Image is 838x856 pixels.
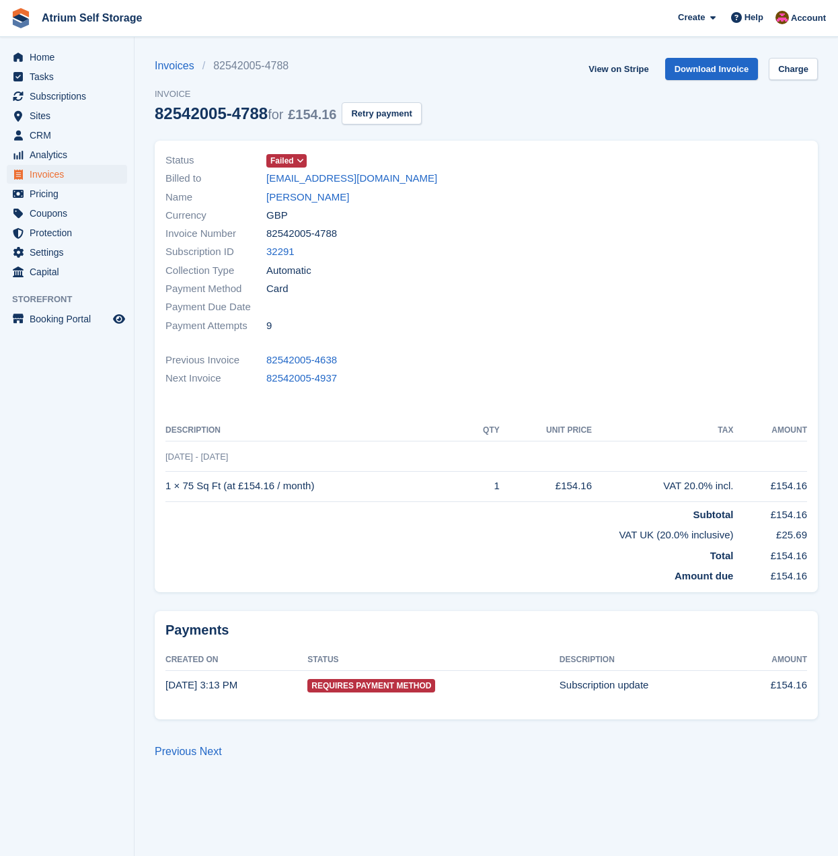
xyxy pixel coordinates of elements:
h2: Payments [165,622,807,639]
strong: Amount due [675,570,734,581]
span: Coupons [30,204,110,223]
span: Automatic [266,263,311,279]
span: Account [791,11,826,25]
th: Unit Price [500,420,592,441]
a: menu [7,87,127,106]
span: Invoice Number [165,226,266,242]
td: 1 [466,471,500,501]
span: Requires Payment Method [307,679,435,692]
button: Retry payment [342,102,421,124]
th: Status [307,649,559,671]
a: Previous [155,746,196,757]
th: Tax [592,420,733,441]
a: 82542005-4638 [266,353,337,368]
a: menu [7,126,127,145]
nav: breadcrumbs [155,58,422,74]
a: Failed [266,153,307,168]
span: Tasks [30,67,110,86]
img: stora-icon-8386f47178a22dfd0bd8f6a31ec36ba5ce8667c1dd55bd0f319d3a0aa187defe.svg [11,8,31,28]
span: Help [745,11,763,24]
th: Description [560,649,735,671]
span: Pricing [30,184,110,203]
span: Settings [30,243,110,262]
span: £154.16 [288,107,336,122]
a: Preview store [111,311,127,327]
span: [DATE] - [DATE] [165,452,228,462]
a: menu [7,204,127,223]
div: VAT 20.0% incl. [592,478,733,494]
a: menu [7,262,127,281]
th: Amount [735,649,807,671]
div: 82542005-4788 [155,104,336,122]
span: Capital [30,262,110,281]
span: Storefront [12,293,134,306]
span: GBP [266,208,288,223]
td: 1 × 75 Sq Ft (at £154.16 / month) [165,471,466,501]
strong: Subtotal [693,509,733,520]
span: 82542005-4788 [266,226,337,242]
span: Create [678,11,705,24]
td: £154.16 [500,471,592,501]
span: Currency [165,208,266,223]
td: VAT UK (20.0% inclusive) [165,522,733,543]
span: Payment Method [165,281,266,297]
span: Payment Attempts [165,318,266,334]
td: £154.16 [733,543,807,564]
td: Subscription update [560,670,735,700]
span: Subscriptions [30,87,110,106]
a: menu [7,243,127,262]
td: £154.16 [733,471,807,501]
span: Invoice [155,87,422,101]
span: Collection Type [165,263,266,279]
span: Booking Portal [30,310,110,328]
a: menu [7,310,127,328]
span: Home [30,48,110,67]
span: Protection [30,223,110,242]
td: £154.16 [733,501,807,522]
a: menu [7,165,127,184]
a: menu [7,184,127,203]
th: Created On [165,649,307,671]
a: View on Stripe [583,58,654,80]
span: Failed [270,155,294,167]
span: Previous Invoice [165,353,266,368]
span: Name [165,190,266,205]
th: Amount [733,420,807,441]
a: menu [7,67,127,86]
strong: Total [710,550,734,561]
span: Next Invoice [165,371,266,386]
a: Charge [769,58,818,80]
th: Description [165,420,466,441]
a: menu [7,223,127,242]
td: £154.16 [733,563,807,584]
a: [EMAIL_ADDRESS][DOMAIN_NAME] [266,171,437,186]
span: for [268,107,283,122]
span: Invoices [30,165,110,184]
span: Payment Due Date [165,299,266,315]
time: 2025-07-30 14:13:46 UTC [165,679,237,690]
a: menu [7,106,127,125]
a: menu [7,145,127,164]
a: menu [7,48,127,67]
td: £154.16 [735,670,807,700]
a: 82542005-4937 [266,371,337,386]
th: QTY [466,420,500,441]
td: £25.69 [733,522,807,543]
span: Billed to [165,171,266,186]
img: Mark Rhodes [775,11,789,24]
span: Status [165,153,266,168]
span: Sites [30,106,110,125]
span: Analytics [30,145,110,164]
a: Atrium Self Storage [36,7,147,29]
span: 9 [266,318,272,334]
a: Download Invoice [665,58,759,80]
a: 32291 [266,244,295,260]
a: Next [200,746,222,757]
span: Card [266,281,289,297]
span: Subscription ID [165,244,266,260]
span: CRM [30,126,110,145]
a: Invoices [155,58,202,74]
a: [PERSON_NAME] [266,190,349,205]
